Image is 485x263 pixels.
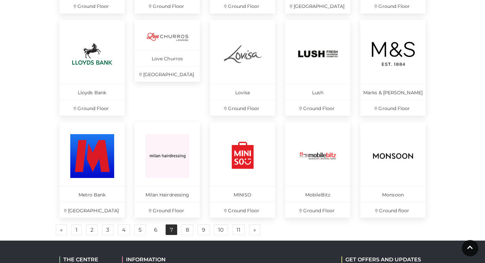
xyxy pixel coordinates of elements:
p: Lush [285,84,350,100]
p: Ground Floor [210,100,275,116]
p: MINISO [210,186,275,202]
p: Metro Bank [59,186,125,202]
p: Ground Floor [285,202,350,218]
p: Monsoon [360,186,426,202]
a: Lush Ground Floor [285,20,350,116]
a: 6 [150,225,161,235]
p: Ground Floor [135,202,200,218]
h2: GET OFFERS AND UPDATES [341,256,421,263]
span: » [253,227,256,232]
h2: INFORMATION [122,256,206,263]
a: Milan Hairdressing Ground Floor [135,122,200,218]
a: 1 [71,224,82,235]
a: MINISO Ground Floor [210,122,275,218]
p: Ground floor [360,202,426,218]
p: Ground Floor [59,100,125,116]
p: Ground Floor [285,100,350,116]
p: [GEOGRAPHIC_DATA] [59,202,125,218]
a: 8 [181,224,193,235]
p: Lovisa [210,84,275,100]
span: « [60,227,63,232]
p: MobileBitz [285,186,350,202]
p: Marks & [PERSON_NAME] [360,84,426,100]
p: Ground Floor [360,100,426,116]
a: Previous [56,224,67,235]
a: Marks & [PERSON_NAME] Ground Floor [360,20,426,116]
h2: THE CENTRE [59,256,112,263]
a: MobileBitz Ground Floor [285,122,350,218]
a: 5 [134,224,146,235]
a: Metro Bank [GEOGRAPHIC_DATA] [59,122,125,218]
p: Milan Hairdressing [135,186,200,202]
a: 11 [232,224,245,235]
a: Next [249,224,260,235]
a: Lovisa Ground Floor [210,20,275,116]
a: Love Churros [GEOGRAPHIC_DATA] [135,20,200,82]
a: Lloyds Bank Ground Floor [59,20,125,116]
a: 2 [86,224,98,235]
a: 10 [214,224,228,235]
a: 4 [118,224,130,235]
p: Love Churros [135,50,200,66]
p: Ground Floor [210,202,275,218]
a: 3 [102,224,113,235]
p: Lloyds Bank [59,84,125,100]
a: Monsoon Ground floor [360,122,426,218]
a: 9 [198,224,210,235]
a: 7 [166,224,177,235]
p: [GEOGRAPHIC_DATA] [135,66,200,82]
